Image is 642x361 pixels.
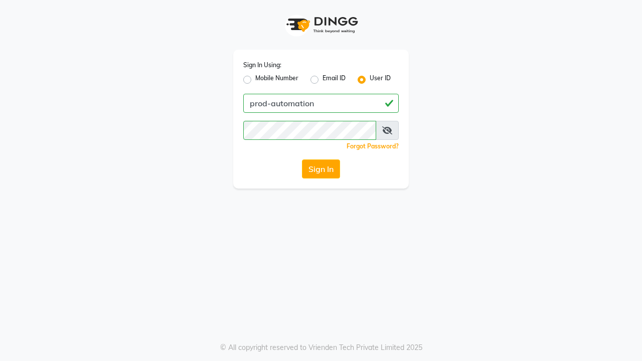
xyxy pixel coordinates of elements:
[323,74,346,86] label: Email ID
[302,159,340,178] button: Sign In
[243,121,376,140] input: Username
[255,74,298,86] label: Mobile Number
[370,74,391,86] label: User ID
[281,10,361,40] img: logo1.svg
[243,61,281,70] label: Sign In Using:
[243,94,399,113] input: Username
[347,142,399,150] a: Forgot Password?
